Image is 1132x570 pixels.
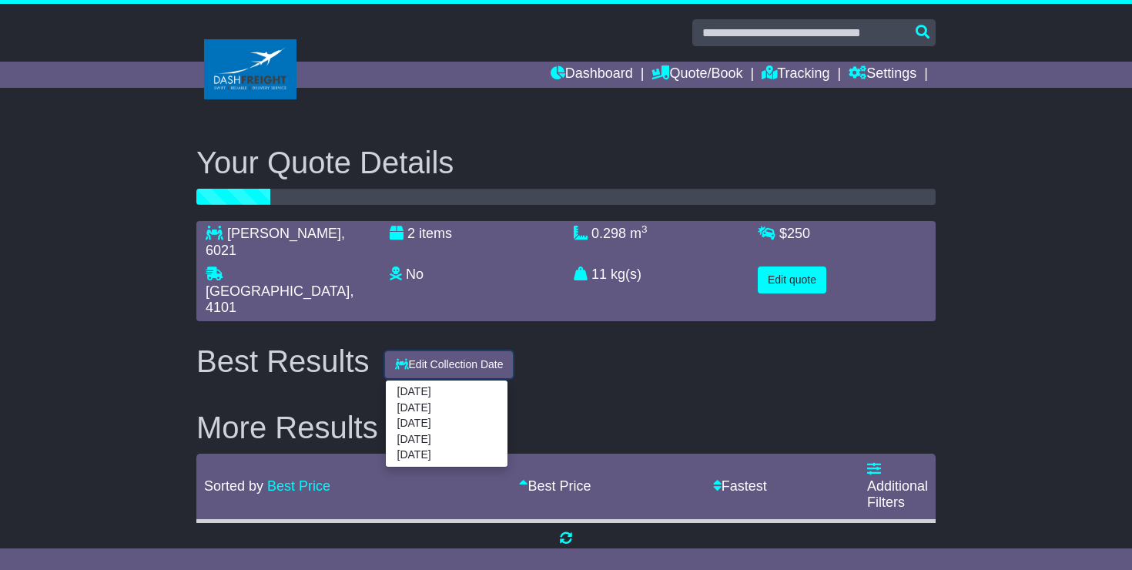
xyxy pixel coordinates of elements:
span: [GEOGRAPHIC_DATA] [206,283,350,299]
span: m [630,226,648,241]
sup: 3 [641,223,648,235]
span: 250 [787,226,810,241]
span: Sorted by [204,478,263,494]
a: Fastest [713,478,767,494]
span: items [419,226,452,241]
a: [DATE] [386,384,507,400]
a: [DATE] [386,431,507,447]
a: Best Price [267,478,330,494]
a: Best Price [519,478,591,494]
h2: More Results [196,411,936,444]
a: Additional Filters [867,461,928,510]
button: Edit Collection Date [385,351,514,378]
a: [DATE] [386,448,507,463]
a: [DATE] [386,400,507,415]
button: Edit quote [758,267,826,293]
a: Quote/Book [651,62,742,88]
a: Tracking [762,62,829,88]
h2: Your Quote Details [196,146,936,179]
a: Dashboard [551,62,633,88]
span: , 6021 [206,226,345,258]
span: 2 [407,226,415,241]
span: [PERSON_NAME] [227,226,341,241]
span: 11 [591,267,607,282]
span: $ [779,226,810,241]
span: , 4101 [206,283,353,316]
div: Best Results [189,344,377,378]
span: kg(s) [611,267,641,282]
a: [DATE] [386,416,507,431]
a: Settings [849,62,916,88]
span: 0.298 [591,226,626,241]
span: No [406,267,424,282]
